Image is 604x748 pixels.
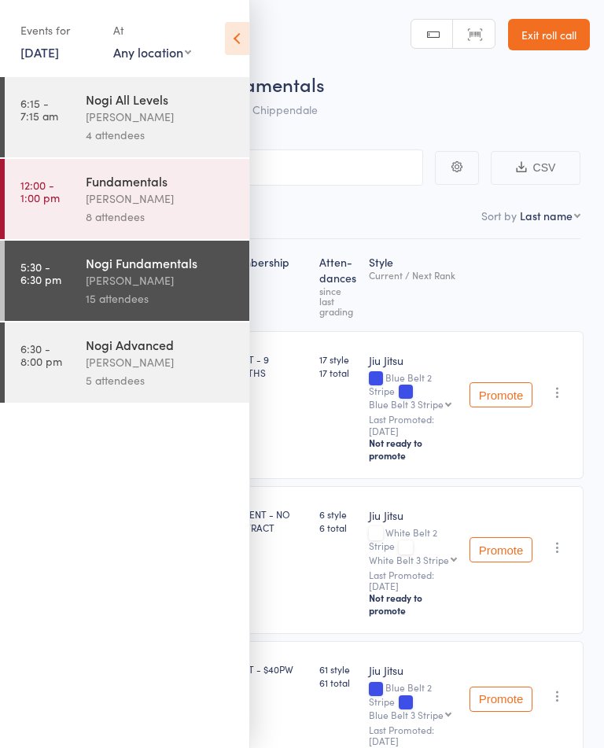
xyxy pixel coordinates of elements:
[369,399,444,409] div: Blue Belt 3 Stripe
[369,527,457,564] div: White Belt 2 Stripe
[20,260,61,286] time: 5:30 - 6:30 pm
[369,507,457,523] div: Jiu Jitsu
[363,246,463,324] div: Style
[520,208,573,223] div: Last name
[5,77,249,157] a: 6:15 -7:15 amNogi All Levels[PERSON_NAME]4 attendees
[319,352,356,366] span: 17 style
[369,414,457,437] small: Last Promoted: [DATE]
[225,662,307,676] div: ADULT - $40PW
[369,270,457,280] div: Current / Next Rank
[319,286,356,316] div: since last grading
[20,342,62,367] time: 6:30 - 8:00 pm
[225,507,307,534] div: STUDENT - NO CONTRACT
[470,687,532,712] button: Promote
[369,352,457,368] div: Jiu Jitsu
[20,17,98,43] div: Events for
[20,43,59,61] a: [DATE]
[113,17,191,43] div: At
[86,190,236,208] div: [PERSON_NAME]
[113,43,191,61] div: Any location
[225,352,307,379] div: ADULT - 9 MONTHS
[86,172,236,190] div: Fundamentals
[86,108,236,126] div: [PERSON_NAME]
[319,521,356,534] span: 6 total
[319,676,356,689] span: 61 total
[86,254,236,271] div: Nogi Fundamentals
[5,241,249,321] a: 5:30 -6:30 pmNogi Fundamentals[PERSON_NAME]15 attendees
[86,271,236,289] div: [PERSON_NAME]
[313,246,363,324] div: Atten­dances
[369,724,457,747] small: Last Promoted: [DATE]
[86,90,236,108] div: Nogi All Levels
[86,126,236,144] div: 4 attendees
[86,371,236,389] div: 5 attendees
[219,246,313,324] div: Membership
[491,151,580,185] button: CSV
[369,372,457,409] div: Blue Belt 2 Stripe
[369,662,457,678] div: Jiu Jitsu
[319,366,356,379] span: 17 total
[369,555,449,565] div: White Belt 3 Stripe
[470,382,532,407] button: Promote
[86,336,236,353] div: Nogi Advanced
[5,159,249,239] a: 12:00 -1:00 pmFundamentals[PERSON_NAME]8 attendees
[369,709,444,720] div: Blue Belt 3 Stripe
[86,208,236,226] div: 8 attendees
[86,289,236,308] div: 15 attendees
[252,101,318,117] span: Chippendale
[86,353,236,371] div: [PERSON_NAME]
[369,437,457,462] div: Not ready to promote
[369,682,457,719] div: Blue Belt 2 Stripe
[369,591,457,617] div: Not ready to promote
[5,322,249,403] a: 6:30 -8:00 pmNogi Advanced[PERSON_NAME]5 attendees
[319,507,356,521] span: 6 style
[470,537,532,562] button: Promote
[369,569,457,592] small: Last Promoted: [DATE]
[508,19,590,50] a: Exit roll call
[20,97,58,122] time: 6:15 - 7:15 am
[20,179,60,204] time: 12:00 - 1:00 pm
[319,662,356,676] span: 61 style
[481,208,517,223] label: Sort by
